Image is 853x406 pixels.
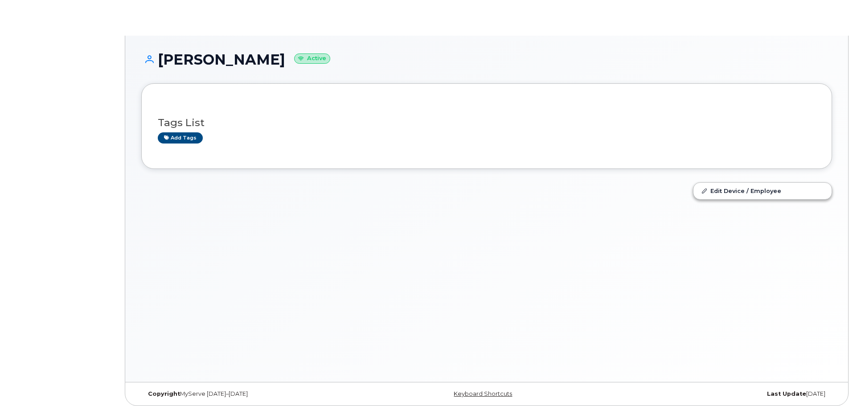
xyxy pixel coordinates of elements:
[141,52,832,67] h1: [PERSON_NAME]
[454,390,512,397] a: Keyboard Shortcuts
[158,117,816,128] h3: Tags List
[141,390,372,398] div: MyServe [DATE]–[DATE]
[693,183,832,199] a: Edit Device / Employee
[148,390,180,397] strong: Copyright
[602,390,832,398] div: [DATE]
[158,132,203,144] a: Add tags
[767,390,806,397] strong: Last Update
[294,53,330,64] small: Active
